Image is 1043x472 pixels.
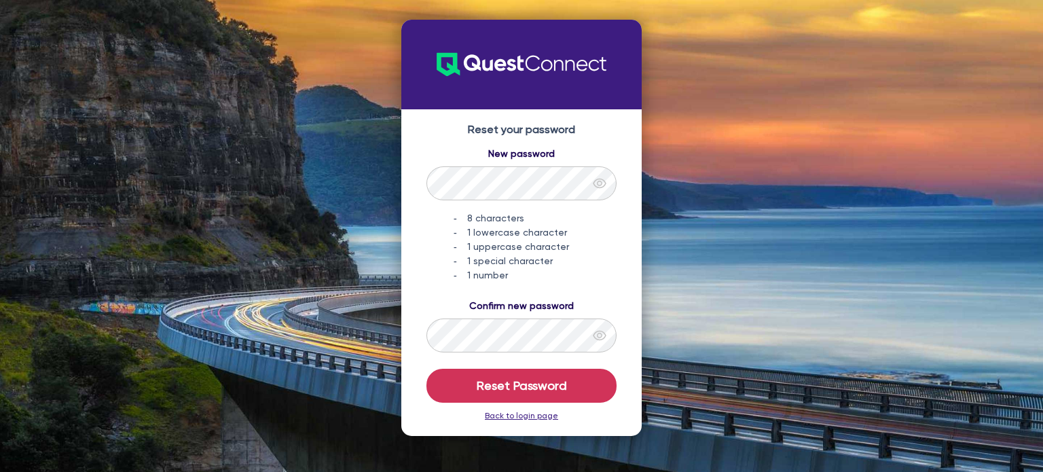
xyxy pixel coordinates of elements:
label: Confirm new password [469,299,574,313]
li: 1 uppercase character [454,240,617,254]
img: QuestConnect-Logo-new.701b7011.svg [437,29,606,101]
h4: Reset your password [415,123,628,136]
span: eye [593,329,606,342]
label: New password [488,147,555,161]
li: 1 number [454,268,617,283]
li: 1 lowercase character [454,225,617,240]
li: 1 special character [454,254,617,268]
button: Reset Password [426,369,617,403]
a: Back to login page [485,411,558,420]
li: 8 characters [454,211,617,225]
span: eye [593,177,606,190]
